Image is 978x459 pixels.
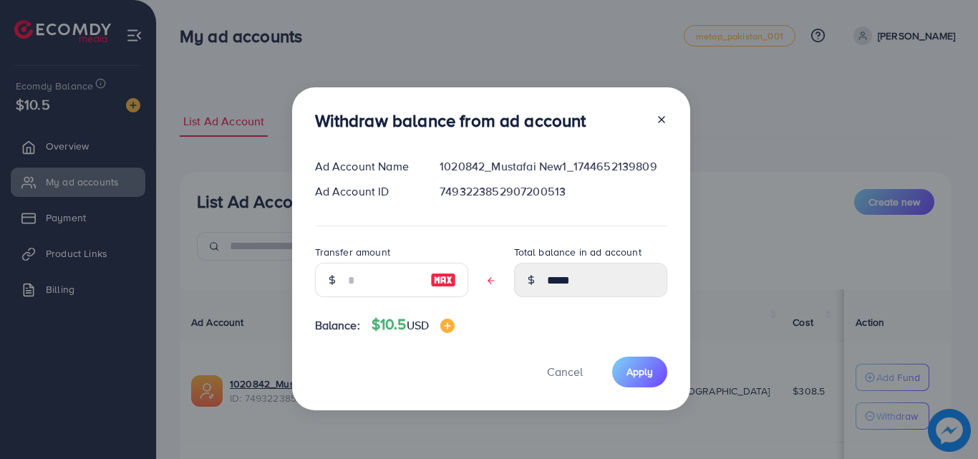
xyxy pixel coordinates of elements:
span: Apply [626,364,653,379]
span: Balance: [315,317,360,334]
div: 1020842_Mustafai New1_1744652139809 [428,158,678,175]
h4: $10.5 [372,316,455,334]
span: USD [407,317,429,333]
div: Ad Account ID [304,183,429,200]
label: Total balance in ad account [514,245,641,259]
button: Cancel [529,357,601,387]
img: image [430,271,456,289]
label: Transfer amount [315,245,390,259]
img: image [440,319,455,333]
div: 7493223852907200513 [428,183,678,200]
h3: Withdraw balance from ad account [315,110,586,131]
span: Cancel [547,364,583,380]
button: Apply [612,357,667,387]
div: Ad Account Name [304,158,429,175]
